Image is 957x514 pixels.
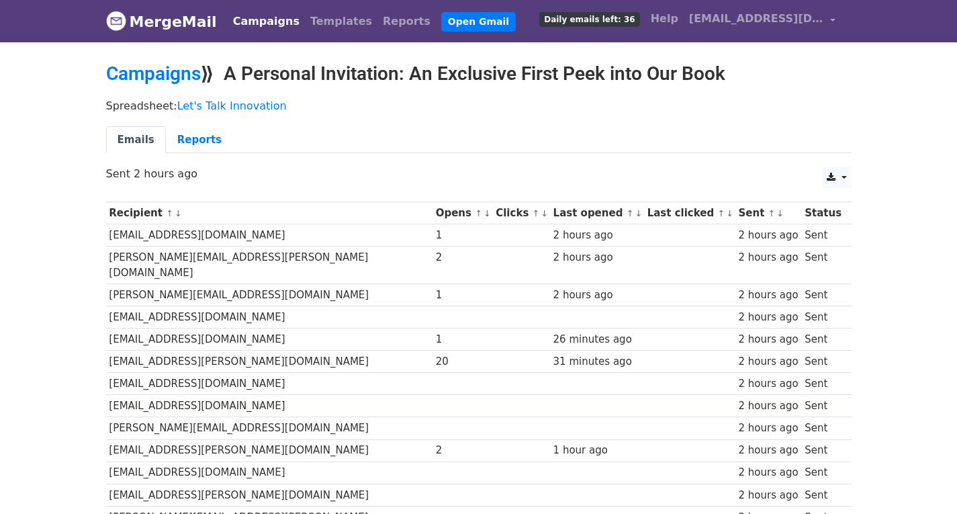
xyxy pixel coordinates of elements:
[738,332,798,347] div: 2 hours ago
[801,224,844,247] td: Sent
[441,12,516,32] a: Open Gmail
[801,329,844,351] td: Sent
[801,306,844,328] td: Sent
[738,288,798,303] div: 2 hours ago
[738,310,798,325] div: 2 hours ago
[377,8,436,35] a: Reports
[684,5,841,37] a: [EMAIL_ADDRESS][DOMAIN_NAME]
[738,421,798,436] div: 2 hours ago
[106,306,432,328] td: [EMAIL_ADDRESS][DOMAIN_NAME]
[738,228,798,243] div: 2 hours ago
[106,11,126,31] img: MergeMail logo
[738,250,798,265] div: 2 hours ago
[432,202,493,224] th: Opens
[436,354,490,370] div: 20
[801,284,844,306] td: Sent
[553,250,641,265] div: 2 hours ago
[106,284,432,306] td: [PERSON_NAME][EMAIL_ADDRESS][DOMAIN_NAME]
[106,62,852,85] h2: ⟫ A Personal Invitation: An Exclusive First Peek into Our Book
[106,395,432,417] td: [EMAIL_ADDRESS][DOMAIN_NAME]
[553,354,641,370] div: 31 minutes ago
[801,395,844,417] td: Sent
[801,351,844,373] td: Sent
[541,208,548,218] a: ↓
[801,484,844,506] td: Sent
[533,208,540,218] a: ↑
[553,443,641,458] div: 1 hour ago
[801,462,844,484] td: Sent
[738,398,798,414] div: 2 hours ago
[166,126,233,154] a: Reports
[801,373,844,395] td: Sent
[534,5,645,32] a: Daily emails left: 36
[635,208,642,218] a: ↓
[484,208,491,218] a: ↓
[106,202,432,224] th: Recipient
[801,247,844,284] td: Sent
[738,488,798,503] div: 2 hours ago
[644,202,735,224] th: Last clicked
[776,208,784,218] a: ↓
[627,208,634,218] a: ↑
[553,332,641,347] div: 26 minutes ago
[735,202,802,224] th: Sent
[492,202,549,224] th: Clicks
[106,462,432,484] td: [EMAIL_ADDRESS][DOMAIN_NAME]
[106,62,201,85] a: Campaigns
[106,247,432,284] td: [PERSON_NAME][EMAIL_ADDRESS][PERSON_NAME][DOMAIN_NAME]
[106,126,166,154] a: Emails
[475,208,482,218] a: ↑
[801,439,844,462] td: Sent
[106,373,432,395] td: [EMAIL_ADDRESS][DOMAIN_NAME]
[801,417,844,439] td: Sent
[106,484,432,506] td: [EMAIL_ADDRESS][PERSON_NAME][DOMAIN_NAME]
[106,224,432,247] td: [EMAIL_ADDRESS][DOMAIN_NAME]
[738,465,798,480] div: 2 hours ago
[645,5,684,32] a: Help
[801,202,844,224] th: Status
[768,208,776,218] a: ↑
[738,354,798,370] div: 2 hours ago
[726,208,733,218] a: ↓
[106,417,432,439] td: [PERSON_NAME][EMAIL_ADDRESS][DOMAIN_NAME]
[689,11,823,27] span: [EMAIL_ADDRESS][DOMAIN_NAME]
[436,250,490,265] div: 2
[106,167,852,181] p: Sent 2 hours ago
[228,8,305,35] a: Campaigns
[106,99,852,113] p: Spreadsheet:
[550,202,644,224] th: Last opened
[436,228,490,243] div: 1
[738,376,798,392] div: 2 hours ago
[738,443,798,458] div: 2 hours ago
[436,288,490,303] div: 1
[175,208,182,218] a: ↓
[717,208,725,218] a: ↑
[553,288,641,303] div: 2 hours ago
[106,7,217,36] a: MergeMail
[106,351,432,373] td: [EMAIL_ADDRESS][PERSON_NAME][DOMAIN_NAME]
[436,332,490,347] div: 1
[106,329,432,351] td: [EMAIL_ADDRESS][DOMAIN_NAME]
[106,439,432,462] td: [EMAIL_ADDRESS][PERSON_NAME][DOMAIN_NAME]
[553,228,641,243] div: 2 hours ago
[166,208,173,218] a: ↑
[177,99,287,112] a: Let's Talk Innovation
[436,443,490,458] div: 2
[539,12,639,27] span: Daily emails left: 36
[305,8,377,35] a: Templates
